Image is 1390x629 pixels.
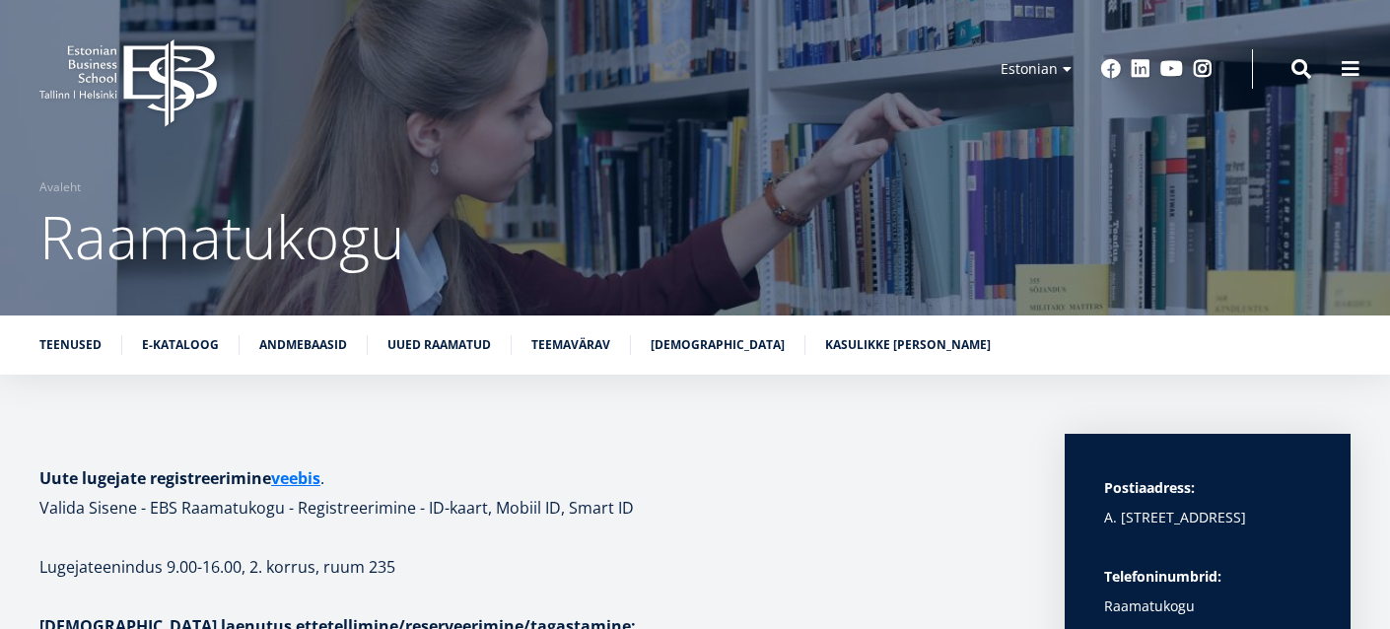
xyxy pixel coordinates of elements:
p: Raamatukogu [1104,562,1311,621]
strong: Postiaadress: [1104,478,1195,497]
a: Youtube [1160,59,1183,79]
a: Uued raamatud [387,335,491,355]
h1: . Valida Sisene - EBS Raamatukogu - Registreerimine - ID-kaart, Mobiil ID, Smart ID [39,463,1025,523]
a: Teenused [39,335,102,355]
a: E-kataloog [142,335,219,355]
p: A. [STREET_ADDRESS] [1104,503,1311,532]
a: Kasulikke [PERSON_NAME] [825,335,991,355]
span: Raamatukogu [39,196,404,277]
strong: Telefoninumbrid: [1104,567,1221,586]
a: [DEMOGRAPHIC_DATA] [651,335,785,355]
a: Facebook [1101,59,1121,79]
a: Instagram [1193,59,1213,79]
a: Teemavärav [531,335,610,355]
a: veebis [271,463,320,493]
p: Lugejateenindus 9.00-16.00, 2. korrus, ruum 235 [39,552,1025,582]
a: Andmebaasid [259,335,347,355]
a: Linkedin [1131,59,1150,79]
a: Avaleht [39,177,81,197]
strong: Uute lugejate registreerimine [39,467,320,489]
